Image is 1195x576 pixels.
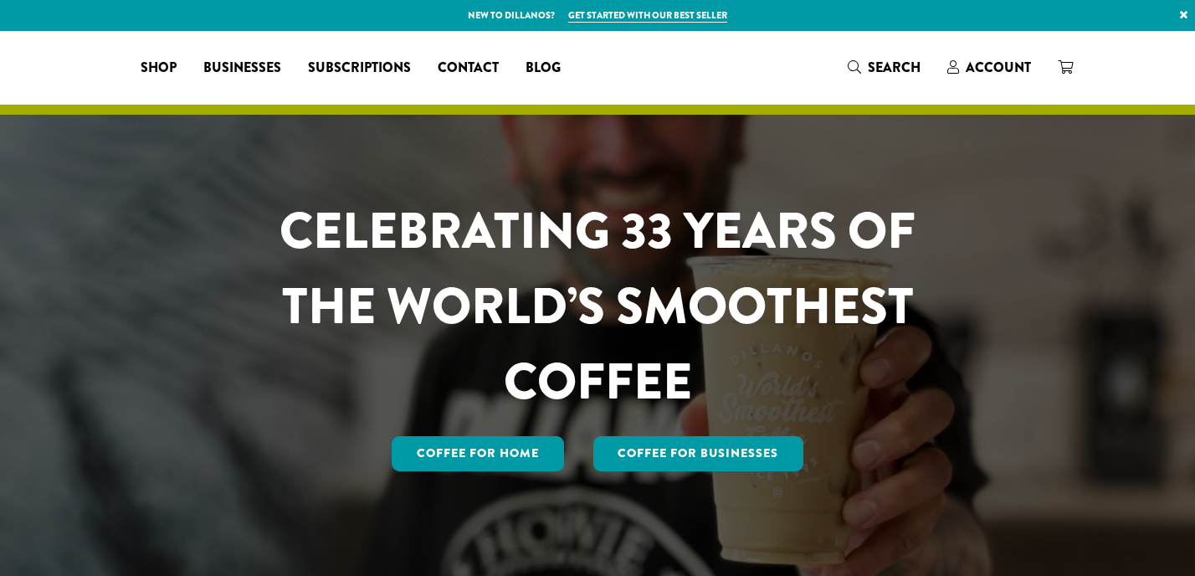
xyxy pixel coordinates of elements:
[834,54,934,81] a: Search
[438,58,499,79] span: Contact
[593,436,804,471] a: Coffee For Businesses
[230,193,965,419] h1: CELEBRATING 33 YEARS OF THE WORLD’S SMOOTHEST COFFEE
[127,54,190,81] a: Shop
[141,58,177,79] span: Shop
[392,436,564,471] a: Coffee for Home
[868,58,921,77] span: Search
[568,8,727,23] a: Get started with our best seller
[966,58,1031,77] span: Account
[203,58,281,79] span: Businesses
[308,58,411,79] span: Subscriptions
[526,58,561,79] span: Blog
